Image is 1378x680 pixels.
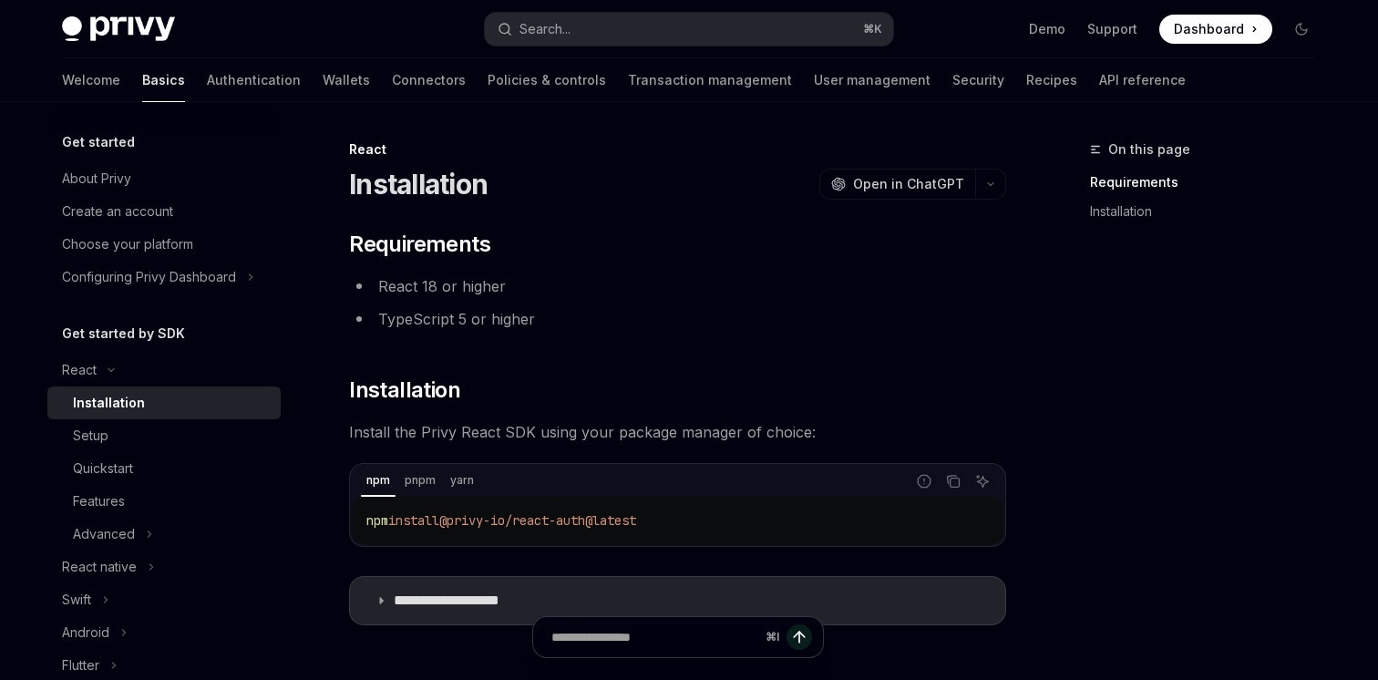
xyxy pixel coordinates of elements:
[62,556,137,578] div: React native
[62,622,109,644] div: Android
[485,13,893,46] button: Open search
[392,58,466,102] a: Connectors
[47,452,281,485] a: Quickstart
[62,589,91,611] div: Swift
[349,230,490,259] span: Requirements
[62,359,97,381] div: React
[62,323,185,345] h5: Get started by SDK
[62,233,193,255] div: Choose your platform
[47,162,281,195] a: About Privy
[47,195,281,228] a: Create an account
[62,654,99,676] div: Flutter
[1099,58,1186,102] a: API reference
[1159,15,1272,44] a: Dashboard
[47,386,281,419] a: Installation
[388,512,439,529] span: install
[445,469,479,491] div: yarn
[628,58,792,102] a: Transaction management
[62,58,120,102] a: Welcome
[47,551,281,583] button: Toggle React native section
[1108,139,1190,160] span: On this page
[62,201,173,222] div: Create an account
[47,583,281,616] button: Toggle Swift section
[1029,20,1065,38] a: Demo
[349,376,460,405] span: Installation
[361,469,396,491] div: npm
[207,58,301,102] a: Authentication
[1090,168,1331,197] a: Requirements
[62,168,131,190] div: About Privy
[787,624,812,650] button: Send message
[47,261,281,294] button: Toggle Configuring Privy Dashboard section
[366,512,388,529] span: npm
[1287,15,1316,44] button: Toggle dark mode
[62,16,175,42] img: dark logo
[952,58,1004,102] a: Security
[62,131,135,153] h5: Get started
[323,58,370,102] a: Wallets
[73,458,133,479] div: Quickstart
[551,617,758,657] input: Ask a question...
[62,266,236,288] div: Configuring Privy Dashboard
[349,306,1006,332] li: TypeScript 5 or higher
[47,228,281,261] a: Choose your platform
[349,168,488,201] h1: Installation
[47,354,281,386] button: Toggle React section
[1087,20,1137,38] a: Support
[73,490,125,512] div: Features
[1174,20,1244,38] span: Dashboard
[47,518,281,551] button: Toggle Advanced section
[47,419,281,452] a: Setup
[819,169,975,200] button: Open in ChatGPT
[439,512,636,529] span: @privy-io/react-auth@latest
[1090,197,1331,226] a: Installation
[814,58,931,102] a: User management
[142,58,185,102] a: Basics
[73,425,108,447] div: Setup
[488,58,606,102] a: Policies & controls
[941,469,965,493] button: Copy the contents from the code block
[1026,58,1077,102] a: Recipes
[971,469,994,493] button: Ask AI
[349,140,1006,159] div: React
[519,18,571,40] div: Search...
[399,469,441,491] div: pnpm
[912,469,936,493] button: Report incorrect code
[73,523,135,545] div: Advanced
[349,419,1006,445] span: Install the Privy React SDK using your package manager of choice:
[853,175,964,193] span: Open in ChatGPT
[47,485,281,518] a: Features
[349,273,1006,299] li: React 18 or higher
[47,616,281,649] button: Toggle Android section
[863,22,882,36] span: ⌘ K
[73,392,145,414] div: Installation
